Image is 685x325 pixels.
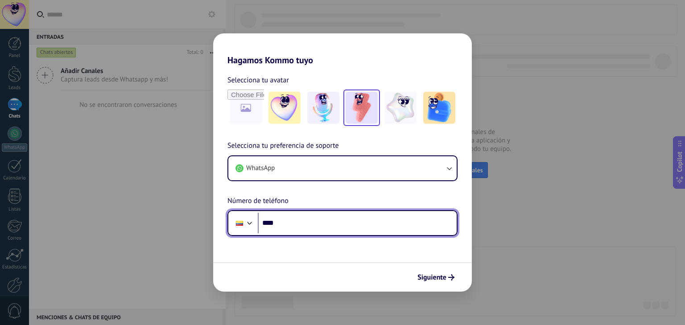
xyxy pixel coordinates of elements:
button: Siguiente [413,270,458,285]
img: -4.jpeg [384,92,417,124]
img: -5.jpeg [423,92,455,124]
h2: Hagamos Kommo tuyo [213,33,472,65]
span: Selecciona tu preferencia de soporte [227,140,339,152]
span: Selecciona tu avatar [227,74,289,86]
button: WhatsApp [228,156,457,180]
img: -1.jpeg [268,92,301,124]
span: Siguiente [417,274,446,280]
img: -3.jpeg [346,92,378,124]
span: WhatsApp [246,164,275,173]
img: -2.jpeg [307,92,339,124]
span: Número de teléfono [227,195,289,207]
div: Ecuador: + 593 [231,214,248,232]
